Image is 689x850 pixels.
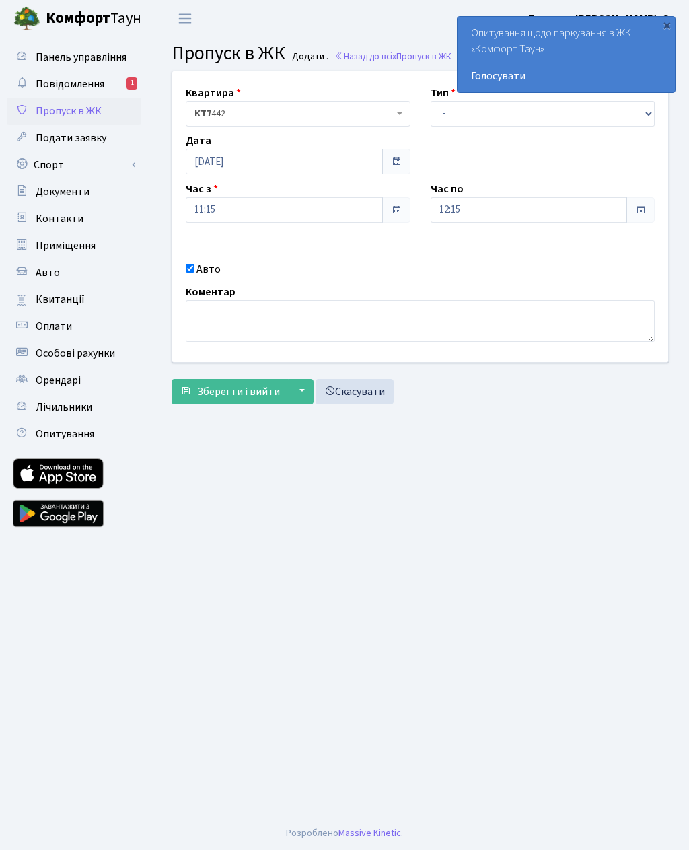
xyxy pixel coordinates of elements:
[286,826,403,841] div: Розроблено .
[7,340,141,367] a: Особові рахунки
[36,238,96,253] span: Приміщення
[528,11,673,26] b: Блєдних [PERSON_NAME]. О.
[316,379,394,404] a: Скасувати
[186,181,218,197] label: Час з
[172,40,285,67] span: Пропуск в ЖК
[7,232,141,259] a: Приміщення
[36,346,115,361] span: Особові рахунки
[7,178,141,205] a: Документи
[660,18,674,32] div: ×
[7,205,141,232] a: Контакти
[7,98,141,125] a: Пропуск в ЖК
[186,284,235,300] label: Коментар
[36,400,92,415] span: Лічильники
[36,373,81,388] span: Орендарі
[431,181,464,197] label: Час по
[168,7,202,30] button: Переключити навігацію
[36,427,94,441] span: Опитування
[431,85,456,101] label: Тип
[334,50,451,63] a: Назад до всіхПропуск в ЖК
[186,101,410,127] span: <b>КТ7</b>&nbsp;&nbsp;&nbsp;442
[7,286,141,313] a: Квитанції
[7,367,141,394] a: Орендарі
[194,107,394,120] span: <b>КТ7</b>&nbsp;&nbsp;&nbsp;442
[196,261,221,277] label: Авто
[36,319,72,334] span: Оплати
[194,107,211,120] b: КТ7
[36,211,83,226] span: Контакти
[471,68,661,84] a: Голосувати
[197,384,280,399] span: Зберегти і вийти
[7,394,141,421] a: Лічильники
[7,44,141,71] a: Панель управління
[36,77,104,92] span: Повідомлення
[528,11,673,27] a: Блєдних [PERSON_NAME]. О.
[46,7,141,30] span: Таун
[36,50,126,65] span: Панель управління
[36,104,102,118] span: Пропуск в ЖК
[7,421,141,448] a: Опитування
[172,379,289,404] button: Зберегти і вийти
[36,292,85,307] span: Квитанції
[7,151,141,178] a: Спорт
[186,85,241,101] label: Квартира
[289,51,328,63] small: Додати .
[36,131,106,145] span: Подати заявку
[338,826,401,840] a: Massive Kinetic
[186,133,211,149] label: Дата
[7,259,141,286] a: Авто
[7,313,141,340] a: Оплати
[7,125,141,151] a: Подати заявку
[13,5,40,32] img: logo.png
[46,7,110,29] b: Комфорт
[7,71,141,98] a: Повідомлення1
[36,265,60,280] span: Авто
[458,17,675,92] div: Опитування щодо паркування в ЖК «Комфорт Таун»
[396,50,451,63] span: Пропуск в ЖК
[36,184,89,199] span: Документи
[126,77,137,90] div: 1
